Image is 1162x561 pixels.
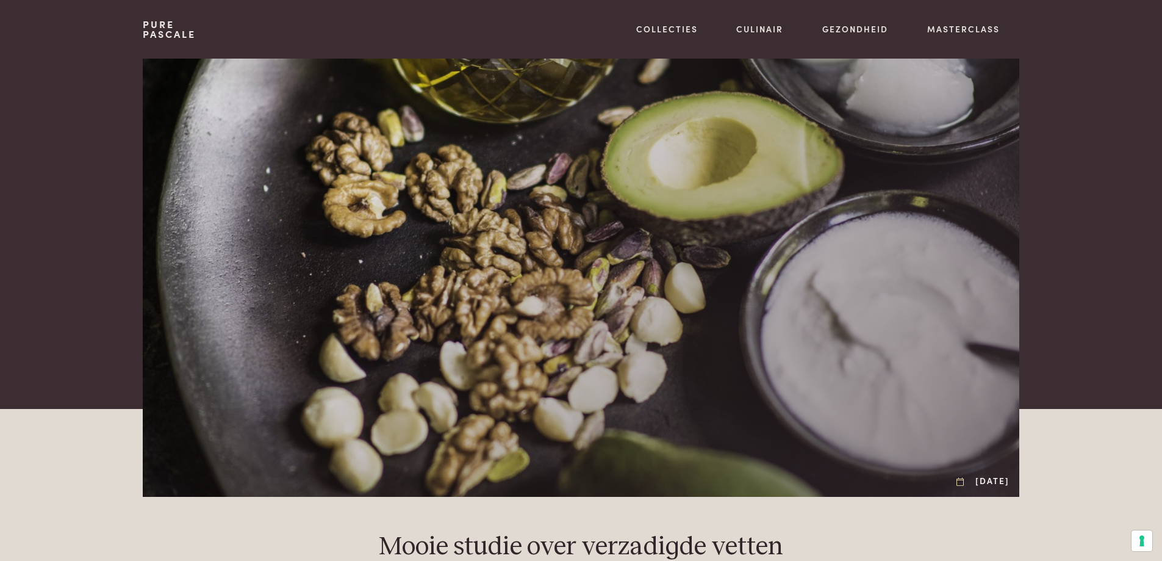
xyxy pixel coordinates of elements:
[736,23,783,35] a: Culinair
[956,474,1010,487] div: [DATE]
[143,20,196,39] a: PurePascale
[1132,530,1152,551] button: Uw voorkeuren voor toestemming voor trackingtechnologieën
[636,23,698,35] a: Collecties
[822,23,888,35] a: Gezondheid
[927,23,1000,35] a: Masterclass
